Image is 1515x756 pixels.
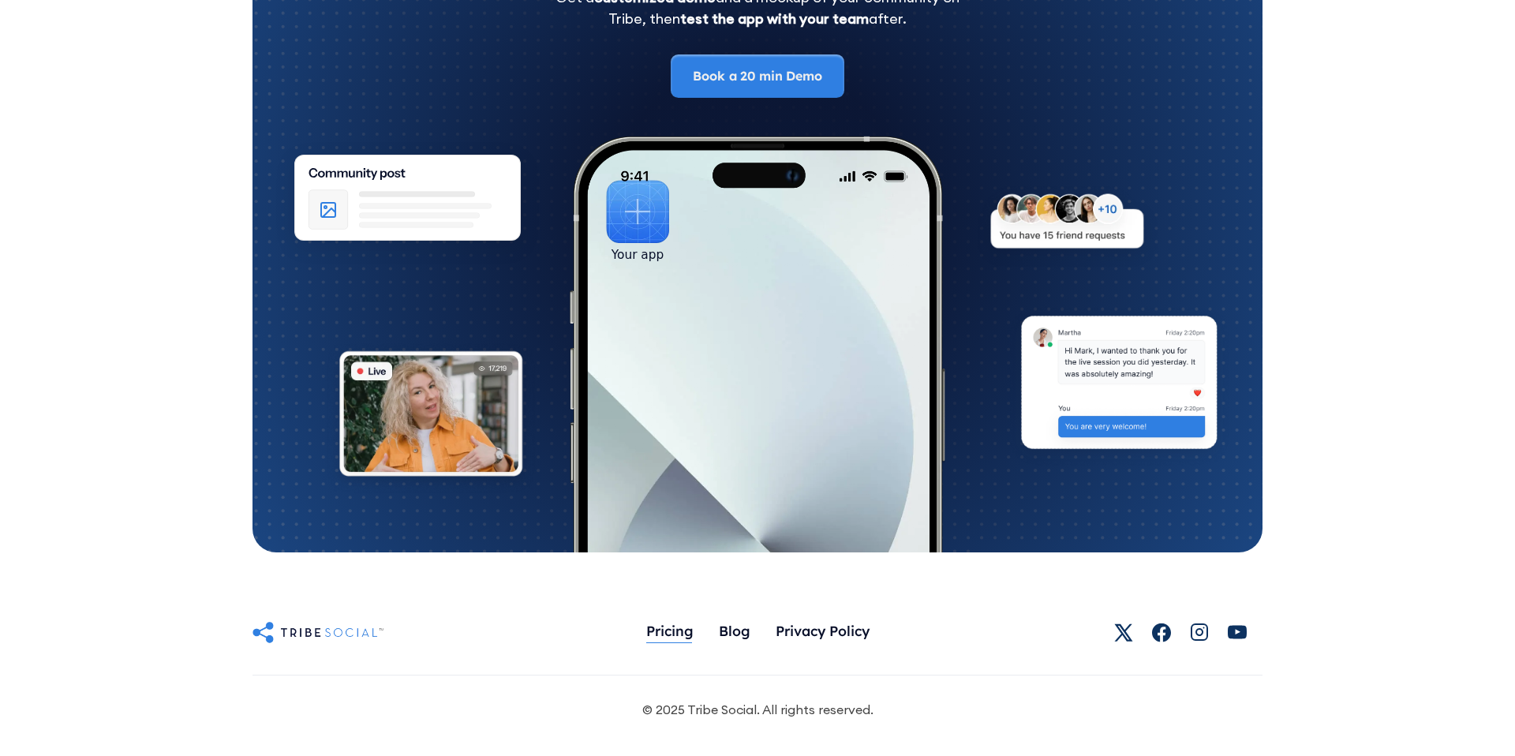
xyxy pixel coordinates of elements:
[646,622,694,639] div: Pricing
[671,54,844,97] a: Book a 20 min Demo
[273,140,542,268] img: An illustration of Community Feed
[252,619,401,645] a: Untitled UI logotext
[706,616,763,649] a: Blog
[763,616,882,649] a: Privacy Policy
[642,701,873,718] div: © 2025 Tribe Social. All rights reserved.
[972,181,1161,271] img: An illustration of New friends requests
[719,622,750,639] div: Blog
[324,339,538,496] img: An illustration of Live video
[252,619,383,645] img: Untitled UI logotext
[634,616,706,649] a: Pricing
[776,622,870,639] div: Privacy Policy
[1005,305,1233,469] img: An illustration of chat
[680,9,869,28] strong: test the app with your team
